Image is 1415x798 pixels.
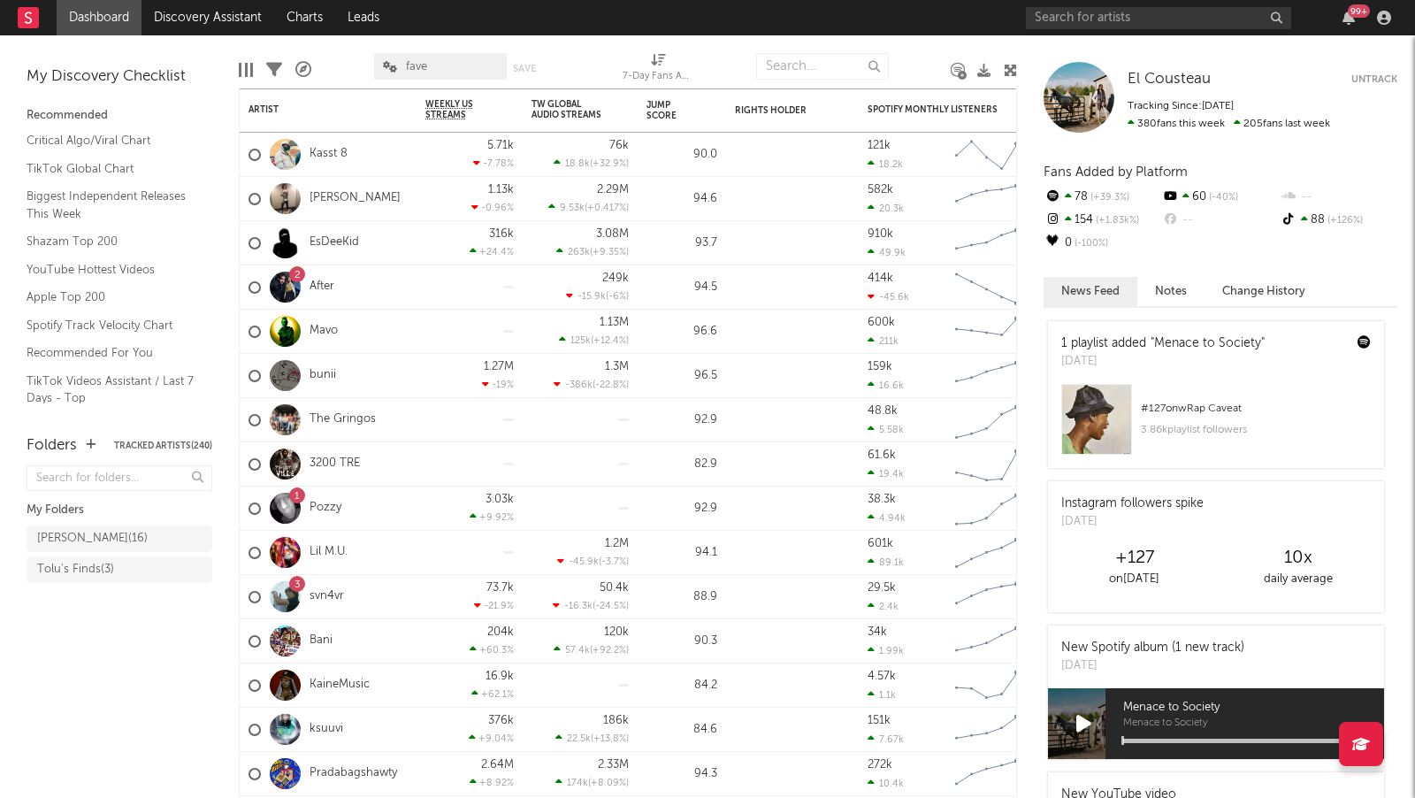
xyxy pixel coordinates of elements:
div: 89.1k [868,556,904,568]
div: +62.1 % [471,688,514,700]
svg: Chart title [947,752,1027,796]
div: 120k [604,626,629,638]
div: ( ) [548,202,629,213]
div: 186k [603,715,629,726]
a: Mavo [310,324,338,339]
a: bunii [310,368,336,383]
a: [PERSON_NAME](16) [27,526,212,552]
span: -386k [565,380,593,390]
div: ( ) [557,556,629,567]
a: svn4vr [310,589,344,604]
span: +32.9 % [593,159,626,169]
div: 3.03k [486,494,514,505]
div: 38.3k [868,494,896,505]
svg: Chart title [947,664,1027,708]
input: Search... [756,53,889,80]
div: -45.6k [868,291,909,303]
div: 92.9 [646,498,717,519]
div: 90.0 [646,144,717,165]
div: 73.7k [486,582,514,594]
span: +126 % [1325,216,1363,226]
span: +1.83k % [1093,216,1139,226]
div: 3.86k playlist followers [1141,419,1371,441]
div: 1.3M [605,361,629,372]
span: +8.09 % [591,779,626,788]
div: 316k [489,228,514,240]
div: 84.2 [646,675,717,696]
div: 2.64M [481,759,514,771]
div: Spotify Monthly Listeners [868,104,1000,115]
div: 16.6k [868,380,904,391]
div: +24.4 % [470,246,514,257]
button: Tracked Artists(240) [114,441,212,450]
div: 82.9 [646,454,717,475]
div: 94.6 [646,188,717,210]
div: 48.8k [868,405,898,417]
a: Kasst 8 [310,147,348,162]
div: # 127 on wRap Caveat [1141,398,1371,419]
a: ksuuvi [310,722,343,737]
div: ( ) [554,379,629,390]
div: 5.58k [868,424,904,435]
div: ( ) [566,290,629,302]
span: 125k [570,336,591,346]
div: 34k [868,626,887,638]
div: [PERSON_NAME] ( 16 ) [37,528,148,549]
a: After [310,280,334,295]
div: 88 [1280,209,1397,232]
div: +60.3 % [470,644,514,656]
button: Untrack [1351,71,1397,88]
a: 3200 TRE [310,457,360,472]
div: 1 playlist added [1061,334,1265,353]
span: -45.9k [569,557,599,567]
svg: Chart title [947,133,1027,177]
div: ( ) [554,644,629,656]
a: [PERSON_NAME] [310,191,401,206]
span: -40 % [1206,193,1238,203]
a: Critical Algo/Viral Chart [27,131,195,150]
span: Tracking Since: [DATE] [1128,101,1234,111]
div: 272k [868,759,892,771]
a: Recommended For You [27,343,195,363]
div: Filters [266,44,282,96]
div: [DATE] [1061,513,1204,531]
svg: Chart title [947,398,1027,442]
div: ( ) [555,777,629,788]
span: +9.35 % [593,248,626,257]
div: Jump Score [646,100,691,121]
span: 9.53k [560,203,585,213]
span: -100 % [1072,239,1108,249]
div: 16.9k [486,671,514,682]
div: 249k [602,272,629,284]
svg: Chart title [947,221,1027,265]
div: 7.67k [868,733,904,745]
span: Menace to Society [1123,697,1384,718]
div: 121k [868,140,891,151]
div: Folders [27,435,77,457]
svg: Chart title [947,177,1027,221]
div: 99 + [1348,4,1370,18]
div: 10 x [1216,548,1380,569]
div: 19.4k [868,468,904,480]
span: -16.3k [564,602,593,611]
div: 92.9 [646,410,717,431]
div: -19 % [482,379,514,390]
div: Recommended [27,105,212,127]
button: Change History [1205,277,1323,306]
svg: Chart title [947,619,1027,664]
div: 0 [1044,232,1161,255]
div: 1.2M [605,538,629,549]
span: -22.8 % [595,380,626,390]
div: +127 [1052,548,1216,569]
input: Search for artists [1026,7,1291,29]
a: TikTok Global Chart [27,159,195,179]
svg: Chart title [947,487,1027,531]
div: A&R Pipeline [295,44,311,96]
div: 5.71k [487,140,514,151]
div: 211k [868,335,899,347]
div: 94.5 [646,277,717,298]
div: Tolu's Finds ( 3 ) [37,559,114,580]
span: Weekly US Streams [425,99,487,120]
div: daily average [1216,569,1380,590]
div: 10.4k [868,778,904,789]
